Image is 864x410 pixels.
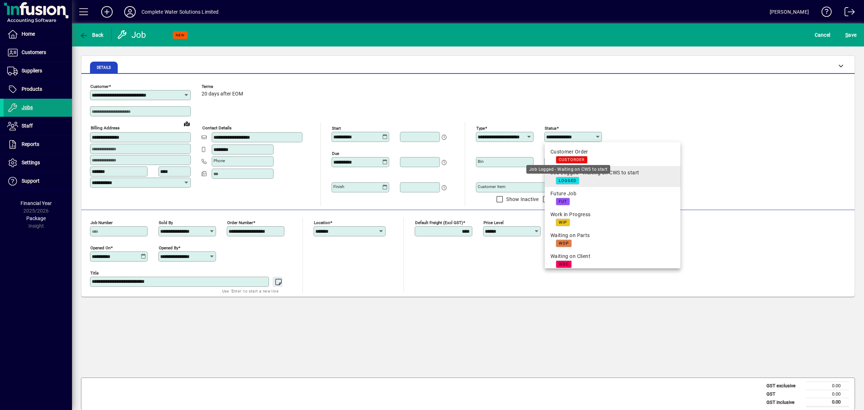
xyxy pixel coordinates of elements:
td: GST [763,390,806,398]
mat-option: Work in Progress [545,208,680,229]
span: FUT [559,199,567,204]
mat-label: Status [545,126,557,131]
span: Back [80,32,104,38]
a: Settings [4,154,72,172]
span: Products [22,86,42,92]
span: Customers [22,49,46,55]
div: Waiting on Parts [550,232,675,239]
span: ave [845,29,856,41]
span: Financial Year [21,200,52,206]
div: Complete Water Solutions Limited [141,6,219,18]
mat-label: Location [314,220,330,225]
mat-label: Order number [227,220,253,225]
div: [PERSON_NAME] [770,6,809,18]
mat-label: Bin [478,159,483,164]
mat-label: Type [476,126,485,131]
a: Suppliers [4,62,72,80]
td: 0.00 [806,390,849,398]
span: Settings [22,160,40,165]
div: Future Job [550,190,675,197]
span: Staff [22,123,33,129]
app-page-header-button: Back [72,28,112,41]
td: 0.00 [806,382,849,390]
span: Terms [202,84,245,89]
span: Reports [22,141,39,147]
span: Package [26,215,46,221]
td: 0.00 [806,398,849,407]
span: Support [22,178,40,184]
a: Products [4,80,72,98]
mat-hint: Use 'Enter' to start a new line [222,287,279,295]
mat-label: Finish [333,184,344,189]
mat-label: Title [90,271,99,276]
button: Add [95,5,118,18]
div: Work in Progress [550,211,675,218]
mat-option: Customer Order [545,145,680,166]
mat-label: Sold by [159,220,173,225]
button: Back [78,28,105,41]
mat-label: Price Level [483,220,504,225]
span: 20 days after EOM [202,91,243,97]
span: Suppliers [22,68,42,73]
mat-option: Waiting on Parts [545,229,680,250]
mat-label: Opened On [90,245,111,250]
button: Profile [118,5,141,18]
div: Job [117,29,148,41]
a: Knowledge Base [816,1,832,25]
mat-label: Customer Item [478,184,505,189]
div: Waiting on Client [550,253,675,260]
a: Support [4,172,72,190]
a: Home [4,25,72,43]
a: Logout [839,1,855,25]
td: GST exclusive [763,382,806,390]
span: Home [22,31,35,37]
div: Job Logged - Waiting on CWS to start [526,165,610,174]
a: View on map [181,118,193,129]
mat-label: Job number [90,220,113,225]
span: Jobs [22,104,33,110]
mat-label: Customer [90,84,109,89]
button: Save [843,28,858,41]
td: GST inclusive [763,398,806,407]
span: S [845,32,848,38]
span: NEW [176,33,185,37]
a: Staff [4,117,72,135]
div: Customer Order [550,148,675,156]
a: Customers [4,44,72,62]
mat-option: Job Logged - Waiting on CWS to start [545,166,680,187]
span: Details [97,66,111,70]
a: Reports [4,135,72,153]
mat-label: Opened by [159,245,178,250]
span: CUSTORDER [559,157,585,162]
span: WOC [559,262,569,267]
mat-option: Waiting on Client [545,250,680,271]
span: Cancel [815,29,831,41]
mat-label: Phone [213,158,225,163]
mat-label: Start [332,126,341,131]
mat-label: Default Freight (excl GST) [415,220,463,225]
div: Job Logged - Waiting on CWS to start [550,169,675,177]
button: Cancel [813,28,832,41]
span: LOGGED [559,178,576,183]
mat-option: Future Job [545,187,680,208]
span: WOP [559,241,569,246]
label: Show Inactive [505,196,539,203]
span: WIP [559,220,567,225]
mat-label: Due [332,151,339,156]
